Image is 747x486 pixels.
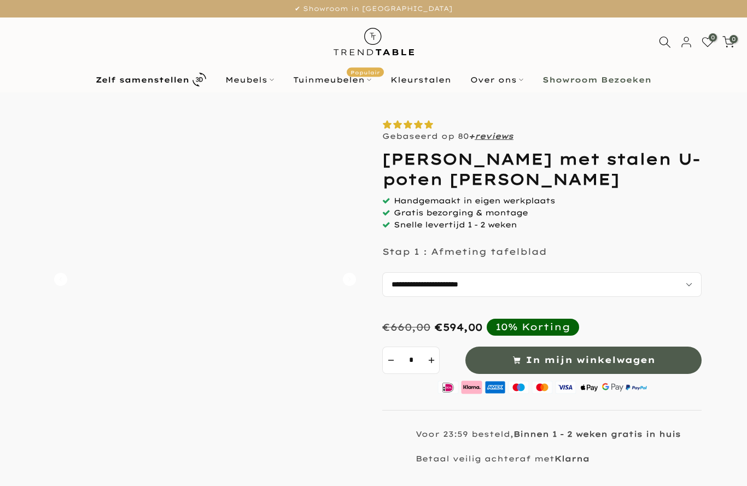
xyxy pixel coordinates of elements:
a: 0 [702,36,714,48]
button: increment [423,347,440,374]
a: 0 [722,36,734,48]
span: 0 [709,33,717,42]
p: Voor 23:59 besteld, [416,429,681,439]
b: Showroom Bezoeken [542,76,651,84]
h1: [PERSON_NAME] met stalen U-poten [PERSON_NAME] [382,149,702,189]
input: Quantity [399,347,423,374]
span: Snelle levertijd 1 - 2 weken [394,220,517,230]
p: Stap 1 : Afmeting tafelblad [382,246,547,257]
span: 0 [730,35,738,43]
strong: Binnen 1 - 2 weken gratis in huis [513,429,681,439]
button: decrement [382,347,399,374]
img: trend-table [326,17,422,66]
span: Populair [347,67,384,77]
button: Carousel Next Arrow [343,273,356,286]
p: Gebaseerd op 80 [382,131,513,141]
div: 10% Korting [495,321,570,333]
div: €660,00 [382,321,430,333]
strong: Klarna [555,454,590,464]
b: Zelf samenstellen [96,76,189,84]
button: Carousel Back Arrow [54,273,67,286]
select: autocomplete="off" [382,272,702,297]
strong: + [469,131,475,141]
a: Over ons [461,73,533,86]
p: ✔ Showroom in [GEOGRAPHIC_DATA] [14,3,733,15]
span: In mijn winkelwagen [526,352,655,368]
a: TuinmeubelenPopulair [284,73,381,86]
iframe: toggle-frame [1,430,56,485]
a: Showroom Bezoeken [533,73,661,86]
a: reviews [475,131,513,141]
a: Meubels [216,73,284,86]
div: €594,00 [435,321,482,333]
button: In mijn winkelwagen [465,347,702,374]
img: Douglas bartafel met stalen U-poten zwart [45,120,365,439]
p: Betaal veilig achteraf met [416,454,590,464]
span: Gratis bezorging & montage [394,208,528,218]
a: Kleurstalen [381,73,461,86]
a: Zelf samenstellen [86,70,216,89]
span: Handgemaakt in eigen werkplaats [394,196,555,206]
